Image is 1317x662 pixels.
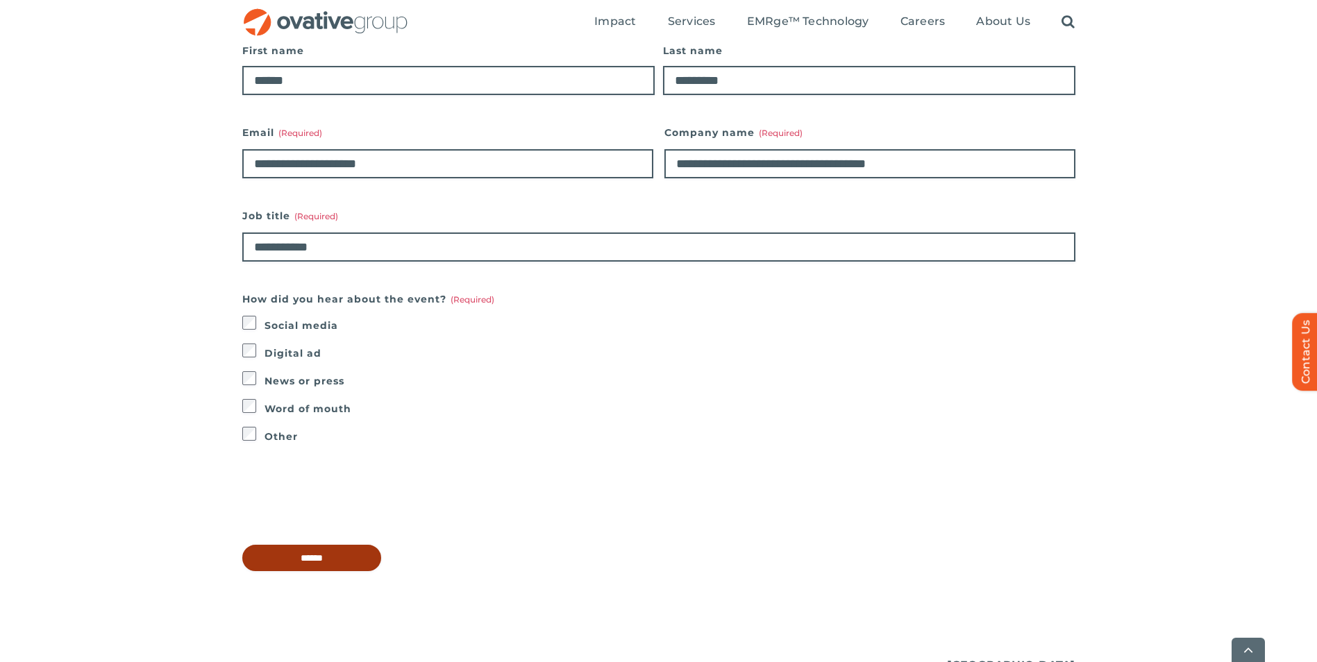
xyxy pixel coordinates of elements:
label: Job title [242,206,1075,226]
a: Impact [594,15,636,30]
a: Services [668,15,716,30]
a: OG_Full_horizontal_RGB [242,7,409,20]
span: (Required) [278,128,322,138]
legend: How did you hear about the event? [242,289,494,309]
a: EMRge™ Technology [747,15,869,30]
label: Company name [664,123,1075,142]
label: Last name [663,41,1075,60]
label: Word of mouth [265,399,1075,418]
span: About Us [976,15,1030,28]
label: News or press [265,371,1075,391]
iframe: reCAPTCHA [242,474,453,528]
a: Search [1062,15,1075,30]
label: Digital ad [265,343,1075,363]
span: EMRge™ Technology [747,15,869,28]
span: (Required) [451,294,494,305]
span: (Required) [294,211,338,221]
span: Impact [594,15,636,28]
a: Careers [900,15,946,30]
label: Other [265,427,1075,446]
span: Services [668,15,716,28]
span: Careers [900,15,946,28]
label: First name [242,41,655,60]
a: About Us [976,15,1030,30]
span: (Required) [759,128,803,138]
label: Social media [265,316,1075,335]
label: Email [242,123,653,142]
